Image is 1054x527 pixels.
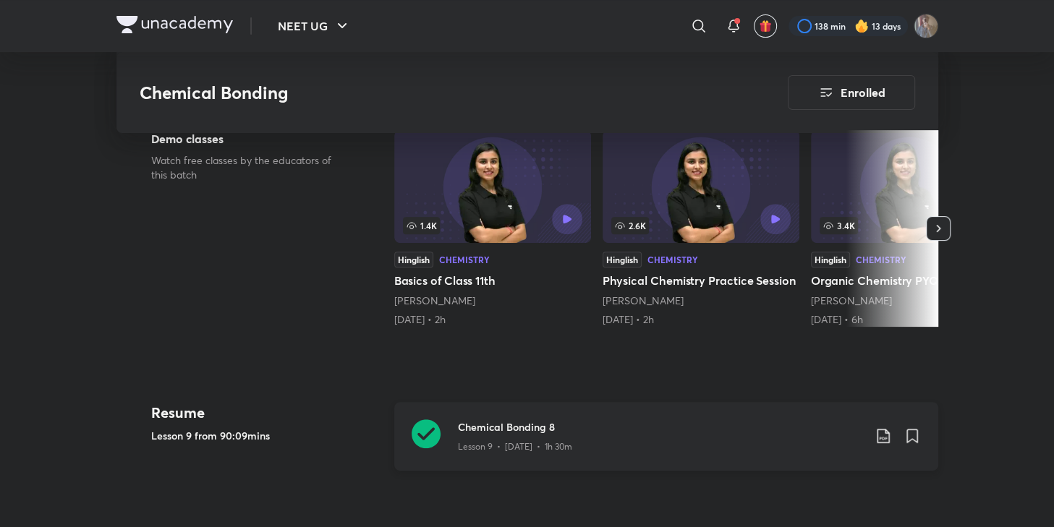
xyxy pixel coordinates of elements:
[394,294,591,308] div: Anushka Choudhary
[603,272,799,289] h5: Physical Chemistry Practice Session
[116,16,233,37] a: Company Logo
[151,130,348,147] h5: Demo classes
[403,217,440,234] span: 1.4K
[269,12,360,40] button: NEET UG
[394,130,591,327] a: 1.4KHinglishChemistryBasics of Class 11th[PERSON_NAME][DATE] • 2h
[151,428,383,443] h5: Lesson 9 from 90:09mins
[394,294,475,307] a: [PERSON_NAME]
[811,294,892,307] a: [PERSON_NAME]
[458,440,572,453] p: Lesson 9 • [DATE] • 1h 30m
[140,82,706,103] h3: Chemical Bonding
[439,255,490,264] div: Chemistry
[394,402,938,488] a: Chemical Bonding 8Lesson 9 • [DATE] • 1h 30m
[458,419,863,434] h3: Chemical Bonding 8
[603,130,799,327] a: Physical Chemistry Practice Session
[603,312,799,327] div: 23rd Mar • 2h
[754,14,777,38] button: avatar
[811,294,1008,308] div: Anushka Choudhary
[811,272,1008,289] h5: Organic Chemistry PYQs
[394,312,591,327] div: 23rd Mar • 2h
[394,272,591,289] h5: Basics of Class 11th
[788,75,915,110] button: Enrolled
[116,16,233,33] img: Company Logo
[811,252,850,267] div: Hinglish
[914,14,938,38] img: shubhanshu yadav
[647,255,698,264] div: Chemistry
[759,20,772,33] img: avatar
[811,130,1008,327] a: Organic Chemistry PYQs
[151,402,383,424] h4: Resume
[603,130,799,327] a: 2.6KHinglishChemistryPhysical Chemistry Practice Session[PERSON_NAME][DATE] • 2h
[820,217,858,234] span: 3.4K
[603,294,684,307] a: [PERSON_NAME]
[811,130,1008,327] a: 3.4KHinglishChemistryOrganic Chemistry PYQs[PERSON_NAME][DATE] • 6h
[151,153,348,182] p: Watch free classes by the educators of this batch
[611,217,649,234] span: 2.6K
[854,19,869,33] img: streak
[394,252,433,267] div: Hinglish
[394,130,591,327] a: Basics of Class 11th
[811,312,1008,327] div: 20th Apr • 6h
[603,294,799,308] div: Anushka Choudhary
[603,252,642,267] div: Hinglish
